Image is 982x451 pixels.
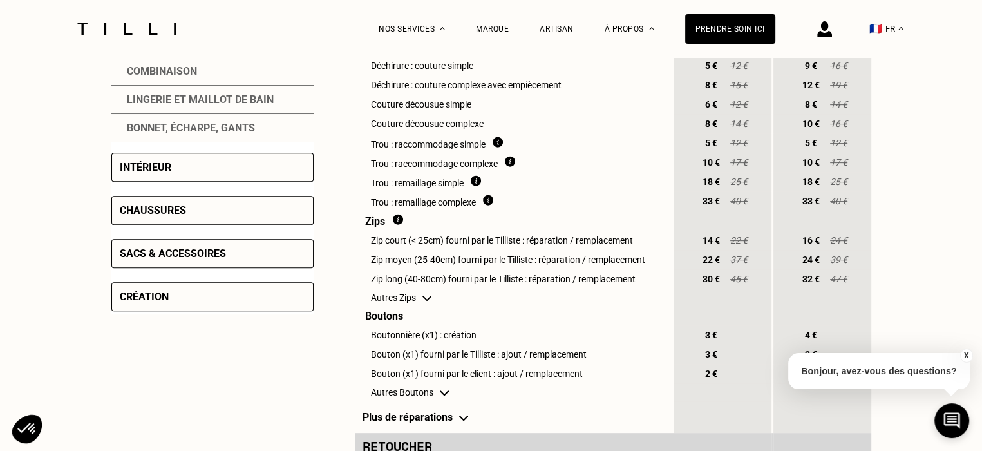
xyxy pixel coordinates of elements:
[800,138,823,148] span: 5 €
[829,235,849,245] span: 24 €
[700,119,723,129] span: 8 €
[355,191,672,211] td: Trou : remaillage complexe
[800,177,823,187] span: 18 €
[700,254,723,265] span: 22 €
[120,161,171,173] div: Intérieur
[120,291,169,303] div: Création
[355,307,672,325] td: Boutons
[355,289,672,307] td: Autres Zips
[355,114,672,133] td: Couture décousue complexe
[120,204,186,216] div: Chaussures
[829,119,849,129] span: 16 €
[493,137,503,148] img: Qu'est ce que le raccommodage ?
[540,24,574,34] a: Artisan
[355,172,672,191] td: Trou : remaillage simple
[649,27,654,30] img: Menu déroulant à propos
[959,349,972,363] button: X
[73,23,181,35] img: Logo du service de couturière Tilli
[817,21,832,37] img: icône connexion
[700,330,723,340] span: 3 €
[355,95,672,114] td: Couture décousue simple
[120,247,226,260] div: Sacs & accessoires
[800,119,823,129] span: 10 €
[800,157,823,168] span: 10 €
[700,369,723,379] span: 2 €
[700,99,723,110] span: 6 €
[829,254,849,265] span: 39 €
[355,75,672,95] td: Déchirure : couture complexe avec empiècement
[422,296,431,301] img: chevron
[730,157,749,168] span: 17 €
[700,80,723,90] span: 8 €
[700,196,723,206] span: 33 €
[700,274,723,284] span: 30 €
[829,274,849,284] span: 47 €
[700,177,723,187] span: 18 €
[788,353,970,389] p: Bonjour, avez-vous des questions?
[355,269,672,289] td: Zip long (40-80cm) fourni par le Tilliste : réparation / remplacement
[476,24,509,34] a: Marque
[730,80,749,90] span: 15 €
[869,23,882,35] span: 🇫🇷
[800,196,823,206] span: 33 €
[730,254,749,265] span: 37 €
[393,214,403,225] img: Dois fournir du matériel ?
[800,330,823,340] span: 4 €
[829,99,849,110] span: 14 €
[471,175,481,186] img: Qu'est ce que le remaillage ?
[355,56,672,75] td: Déchirure : couture simple
[730,196,749,206] span: 40 €
[700,235,723,245] span: 14 €
[355,231,672,250] td: Zip court (< 25cm) fourni par le Tilliste : réparation / remplacement
[829,138,849,148] span: 12 €
[829,61,849,71] span: 16 €
[700,349,723,360] span: 3 €
[355,383,672,401] td: Autres Boutons
[730,177,749,187] span: 25 €
[898,27,903,30] img: menu déroulant
[355,325,672,345] td: Boutonnière (x1) : création
[730,119,749,129] span: 14 €
[440,390,449,396] img: chevron
[459,416,468,421] img: chevron
[800,80,823,90] span: 12 €
[355,153,672,172] td: Trou : raccommodage complexe
[355,133,672,153] td: Trou : raccommodage simple
[685,14,775,44] a: Prendre soin ici
[829,196,849,206] span: 40 €
[800,61,823,71] span: 9 €
[829,157,849,168] span: 17 €
[800,99,823,110] span: 8 €
[730,99,749,110] span: 12 €
[730,274,749,284] span: 45 €
[111,57,314,86] div: Combinaison
[355,211,672,231] td: Zips
[700,138,723,148] span: 5 €
[730,235,749,245] span: 22 €
[829,80,849,90] span: 19 €
[355,401,672,433] td: Plus de réparations
[829,177,849,187] span: 25 €
[355,250,672,269] td: Zip moyen (25-40cm) fourni par le Tilliste : réparation / remplacement
[355,345,672,364] td: Bouton (x1) fourni par le Tilliste : ajout / remplacement
[505,156,515,167] img: Qu'est ce que le raccommodage ?
[800,274,823,284] span: 32 €
[440,27,445,30] img: Menu déroulant
[800,254,823,265] span: 24 €
[483,195,493,206] img: Qu'est ce que le remaillage ?
[730,138,749,148] span: 12 €
[700,61,723,71] span: 5 €
[355,364,672,383] td: Bouton (x1) fourni par le client : ajout / remplacement
[700,157,723,168] span: 10 €
[800,235,823,245] span: 16 €
[111,86,314,114] div: Lingerie et maillot de bain
[111,114,314,142] div: Bonnet, écharpe, gants
[730,61,749,71] span: 12 €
